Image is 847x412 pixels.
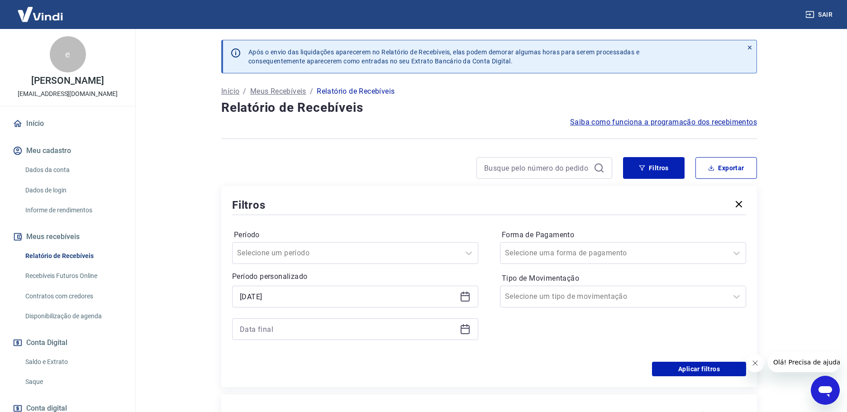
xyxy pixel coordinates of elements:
[22,287,124,306] a: Contratos com credores
[22,181,124,200] a: Dados de login
[811,376,840,405] iframe: Botão para abrir a janela de mensagens
[484,161,590,175] input: Busque pelo número do pedido
[22,373,124,391] a: Saque
[502,230,744,240] label: Forma de Pagamento
[240,290,456,303] input: Data inicial
[502,273,744,284] label: Tipo de Movimentação
[310,86,313,97] p: /
[221,86,239,97] a: Início
[22,307,124,326] a: Disponibilização de agenda
[317,86,395,97] p: Relatório de Recebíveis
[31,76,104,86] p: [PERSON_NAME]
[22,247,124,265] a: Relatório de Recebíveis
[11,114,124,134] a: Início
[221,99,757,117] h4: Relatório de Recebíveis
[243,86,246,97] p: /
[248,48,639,66] p: Após o envio das liquidações aparecerem no Relatório de Recebíveis, elas podem demorar algumas ho...
[234,230,476,240] label: Período
[746,354,764,372] iframe: Fechar mensagem
[240,322,456,336] input: Data final
[22,353,124,371] a: Saldo e Extrato
[11,0,70,28] img: Vindi
[652,362,746,376] button: Aplicar filtros
[250,86,306,97] a: Meus Recebíveis
[232,271,478,282] p: Período personalizado
[18,89,118,99] p: [EMAIL_ADDRESS][DOMAIN_NAME]
[22,267,124,285] a: Recebíveis Futuros Online
[695,157,757,179] button: Exportar
[570,117,757,128] a: Saiba como funciona a programação dos recebimentos
[232,198,266,212] h5: Filtros
[11,227,124,247] button: Meus recebíveis
[11,141,124,161] button: Meu cadastro
[804,6,836,23] button: Sair
[768,352,840,372] iframe: Mensagem da empresa
[5,6,76,14] span: Olá! Precisa de ajuda?
[22,161,124,179] a: Dados da conta
[50,36,86,72] div: e
[623,157,685,179] button: Filtros
[11,333,124,353] button: Conta Digital
[22,201,124,220] a: Informe de rendimentos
